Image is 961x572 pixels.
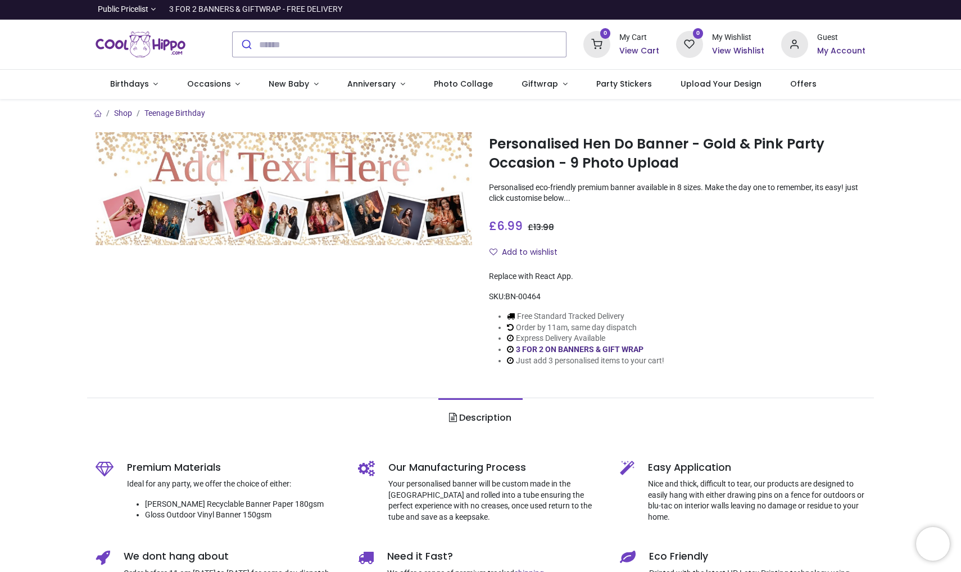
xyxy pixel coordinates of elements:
a: Logo of Cool Hippo [96,29,185,60]
span: Public Pricelist [98,4,148,15]
a: Anniversary [333,70,419,99]
li: Order by 11am, same day dispatch [507,322,664,334]
span: £ [489,218,523,234]
img: Cool Hippo [96,29,185,60]
div: My Wishlist [712,32,764,43]
p: Ideal for any party, we offer the choice of either: [127,479,341,490]
button: Submit [233,32,259,57]
span: Occasions [187,78,231,89]
h5: Our Manufacturing Process [388,461,604,475]
li: Express Delivery Available [507,333,664,344]
div: SKU: [489,291,865,303]
a: 3 FOR 2 ON BANNERS & GIFT WRAP [516,345,643,354]
span: Upload Your Design [681,78,761,89]
a: View Cart [619,46,659,57]
a: Birthdays [96,70,173,99]
span: Party Stickers [596,78,652,89]
p: Nice and thick, difficult to tear, our products are designed to easily hang with either drawing p... [648,479,865,523]
h5: Need it Fast? [387,550,604,564]
span: Anniversary [347,78,396,89]
div: 3 FOR 2 BANNERS & GIFTWRAP - FREE DELIVERY [169,4,342,15]
li: [PERSON_NAME] Recyclable Banner Paper 180gsm [145,499,341,510]
iframe: Brevo live chat [916,527,950,561]
span: £ [528,222,554,233]
span: Giftwrap [522,78,558,89]
sup: 0 [600,28,611,39]
span: New Baby [269,78,309,89]
i: Add to wishlist [489,248,497,256]
span: Birthdays [110,78,149,89]
iframe: Customer reviews powered by Trustpilot [629,4,865,15]
a: Giftwrap [507,70,582,99]
h5: Eco Friendly [649,550,865,564]
a: View Wishlist [712,46,764,57]
div: My Cart [619,32,659,43]
a: Occasions [173,70,255,99]
a: 0 [676,39,703,48]
a: New Baby [255,70,333,99]
img: Personalised Hen Do Banner - Gold & Pink Party Occasion - 9 Photo Upload [96,132,472,245]
a: Shop [114,109,132,118]
h1: Personalised Hen Do Banner - Gold & Pink Party Occasion - 9 Photo Upload [489,134,865,173]
h5: Easy Application [648,461,865,475]
p: Your personalised banner will be custom made in the [GEOGRAPHIC_DATA] and rolled into a tube ensu... [388,479,604,523]
a: Description [438,398,522,438]
span: BN-00464 [505,292,541,301]
sup: 0 [693,28,704,39]
span: 13.98 [533,222,554,233]
h5: We dont hang about [124,550,341,564]
a: 0 [583,39,610,48]
li: Free Standard Tracked Delivery [507,311,664,322]
button: Add to wishlistAdd to wishlist [489,243,567,262]
a: Teenage Birthday [144,109,205,118]
a: My Account [817,46,865,57]
li: Just add 3 personalised items to your cart! [507,355,664,367]
li: Gloss Outdoor Vinyl Banner 150gsm [145,510,341,521]
span: Offers [790,78,817,89]
div: Guest [817,32,865,43]
span: 6.99 [497,218,523,234]
a: Public Pricelist [96,4,156,15]
div: Replace with React App. [489,271,865,282]
p: Personalised eco-friendly premium banner available in 8 sizes. Make the day one to remember, its ... [489,182,865,204]
span: Photo Collage [434,78,493,89]
h5: Premium Materials [127,461,341,475]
